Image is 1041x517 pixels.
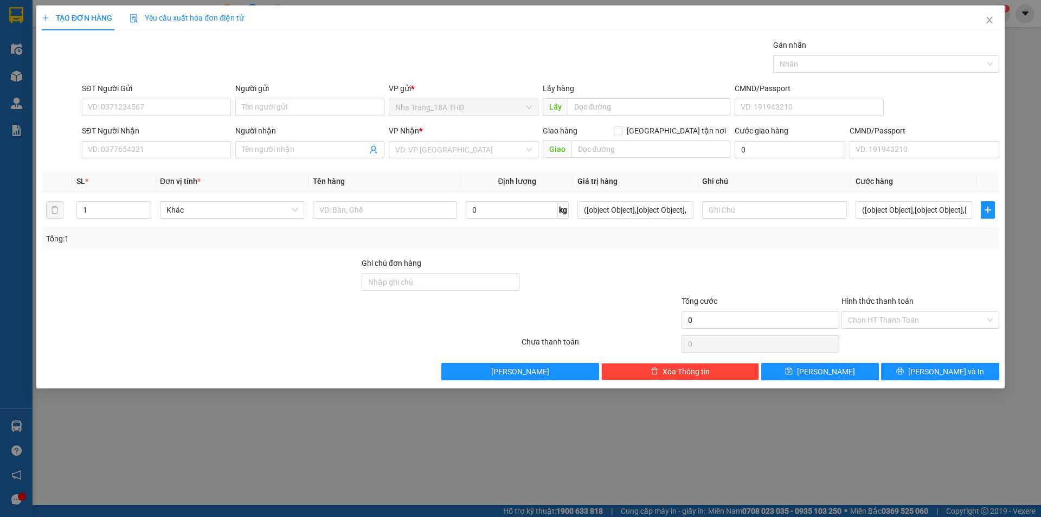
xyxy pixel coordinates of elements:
th: Ghi chú [698,171,851,192]
input: Dọc đường [568,98,730,116]
span: Tổng cước [682,297,717,305]
span: Lấy [543,98,568,116]
span: Yêu cầu xuất hóa đơn điện tử [130,14,244,22]
button: delete [46,201,63,219]
button: [PERSON_NAME] [442,363,600,380]
span: TẠO ĐƠN HÀNG [42,14,112,22]
span: Giao hàng [543,126,577,135]
div: Người nhận [235,125,384,137]
span: close [985,16,994,24]
input: 0 [577,201,694,219]
button: save[PERSON_NAME] [761,363,879,380]
div: CMND/Passport [735,82,884,94]
span: printer [896,367,904,376]
div: SĐT Người Nhận [82,125,231,137]
span: SL [76,177,85,186]
span: user-add [370,145,378,154]
span: [PERSON_NAME] [798,366,856,378]
div: Người gửi [235,82,384,94]
span: [PERSON_NAME] [492,366,550,378]
span: Giao [543,141,571,158]
input: VD: Bàn, Ghế [313,201,457,219]
span: Định lượng [498,177,537,186]
span: kg [558,201,569,219]
div: VP gửi [389,82,538,94]
span: [GEOGRAPHIC_DATA] tận nơi [622,125,730,137]
input: Cước giao hàng [735,141,845,158]
span: [PERSON_NAME] và In [908,366,984,378]
input: Ghi Chú [703,201,847,219]
button: Close [974,5,1005,36]
span: plus [42,14,49,22]
span: Tên hàng [313,177,345,186]
span: Lấy hàng [543,84,574,93]
img: icon [130,14,138,23]
label: Hình thức thanh toán [841,297,914,305]
span: plus [981,206,994,214]
input: Ghi chú đơn hàng [362,273,519,291]
div: Chưa thanh toán [520,336,680,355]
label: Ghi chú đơn hàng [362,259,421,267]
span: delete [651,367,658,376]
span: Giá trị hàng [577,177,618,186]
div: Tổng: 1 [46,233,402,245]
label: Gán nhãn [773,41,806,49]
div: CMND/Passport [850,125,999,137]
button: printer[PERSON_NAME] và In [882,363,999,380]
button: plus [981,201,995,219]
span: Cước hàng [856,177,893,186]
div: SĐT Người Gửi [82,82,231,94]
input: Dọc đường [571,141,730,158]
span: VP Nhận [389,126,420,135]
span: Khác [166,202,298,218]
button: deleteXóa Thông tin [602,363,760,380]
span: Nha Trang_18A THĐ [396,99,532,116]
label: Cước giao hàng [735,126,788,135]
span: Xóa Thông tin [663,366,710,378]
span: save [786,367,793,376]
span: Đơn vị tính [160,177,201,186]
